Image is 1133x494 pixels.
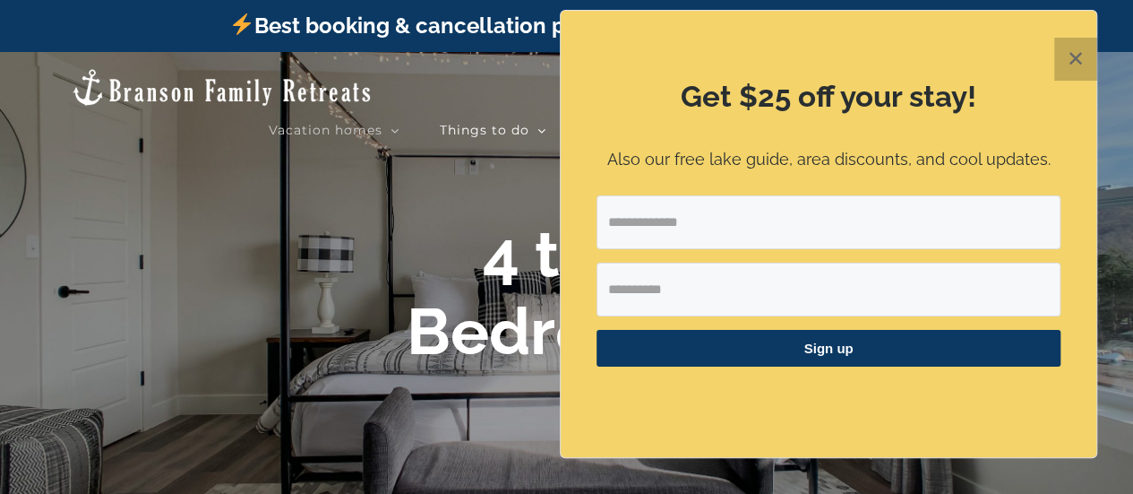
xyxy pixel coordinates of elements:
[597,330,1060,367] button: Sign up
[597,389,1060,408] p: ​
[597,263,1060,316] input: First Name
[597,147,1060,173] p: Also our free lake guide, area discounts, and cool updates.
[229,13,903,39] a: Best booking & cancellation policy at the lake (click for details)
[269,112,1063,148] nav: Main Menu
[231,13,253,35] img: ⚡️
[1054,38,1097,81] button: Close
[597,76,1060,117] h2: Get $25 off your stay!
[269,112,399,148] a: Vacation homes
[70,67,373,108] img: Branson Family Retreats Logo
[597,195,1060,249] input: Email Address
[269,124,382,136] span: Vacation homes
[440,124,529,136] span: Things to do
[440,112,546,148] a: Things to do
[407,216,726,369] b: 4 to 5 Bedrooms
